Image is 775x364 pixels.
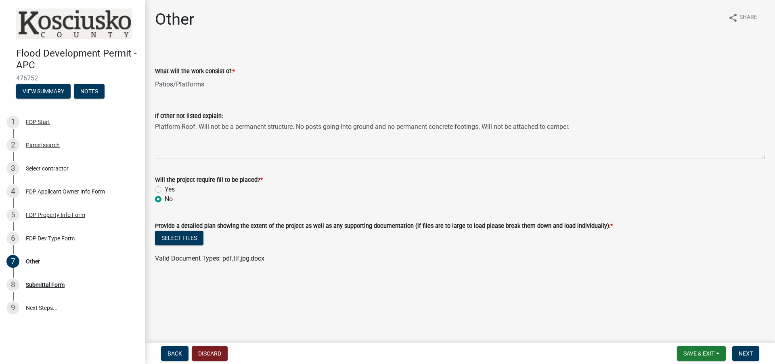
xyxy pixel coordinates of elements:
[165,194,173,204] label: No
[732,346,759,361] button: Next
[26,236,75,241] div: FDP Dev Type Form
[728,13,738,23] i: share
[26,282,65,288] div: Submittal Form
[26,142,60,148] div: Parcel search
[155,10,195,29] h1: Other
[155,69,235,74] label: What will the work consist of:
[16,84,71,99] button: View Summary
[6,208,19,221] div: 5
[6,278,19,291] div: 8
[74,88,105,95] wm-modal-confirm: Notes
[16,8,132,39] img: Kosciusko County, Indiana
[168,350,182,357] span: Back
[155,177,263,183] label: Will the project require fill to be placed?
[161,346,189,361] button: Back
[26,259,40,264] div: Other
[6,162,19,175] div: 3
[26,189,105,194] div: FDP Applicant Owner Info Form
[6,116,19,128] div: 1
[74,84,105,99] button: Notes
[6,232,19,245] div: 6
[16,88,71,95] wm-modal-confirm: Summary
[677,346,726,361] button: Save & Exit
[6,301,19,314] div: 9
[16,48,139,71] h4: Flood Development Permit - APC
[26,212,85,218] div: FDP Property Info Form
[683,350,714,357] span: Save & Exit
[739,13,757,23] span: Share
[155,231,203,245] button: Select files
[6,185,19,198] div: 4
[155,114,223,119] label: If Other not listed explain:
[155,255,264,262] span: Valid Document Types: pdf,tif,jpg,docx
[165,185,175,194] label: Yes
[155,223,613,229] label: Provide a detailed plan showing the extent of the project as well as any supporting documentation...
[722,10,764,25] button: shareShare
[16,74,129,82] span: 476752
[6,255,19,268] div: 7
[26,166,69,171] div: Select contractor
[739,350,753,357] span: Next
[26,119,50,125] div: FDP Start
[6,139,19,151] div: 2
[192,346,228,361] button: Discard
